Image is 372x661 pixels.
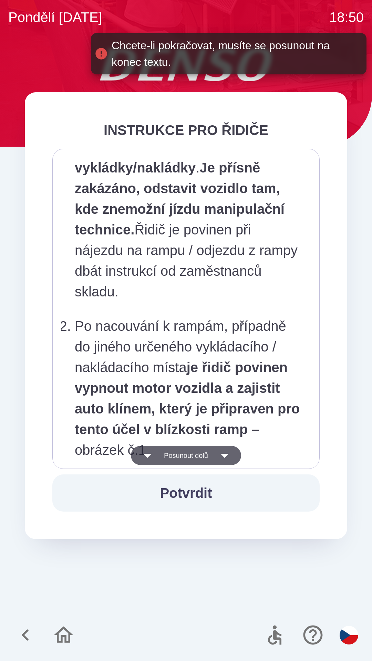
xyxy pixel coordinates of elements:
[52,474,320,512] button: Potvrdit
[75,360,300,437] strong: je řidič povinen vypnout motor vozidla a zajistit auto klínem, který je připraven pro tento účel ...
[112,37,360,70] div: Chcete-li pokračovat, musíte se posunout na konec textu.
[8,7,102,28] p: pondělí [DATE]
[329,7,364,28] p: 18:50
[75,316,301,460] p: Po nacouvání k rampám, případně do jiného určeného vykládacího / nakládacího místa obrázek č.1
[340,626,358,644] img: cs flag
[52,120,320,140] div: INSTRUKCE PRO ŘIDIČE
[25,48,347,81] img: Logo
[131,446,241,465] button: Posunout dolů
[75,33,301,302] p: . Řidič je povinen při nájezdu na rampu / odjezdu z rampy dbát instrukcí od zaměstnanců skladu.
